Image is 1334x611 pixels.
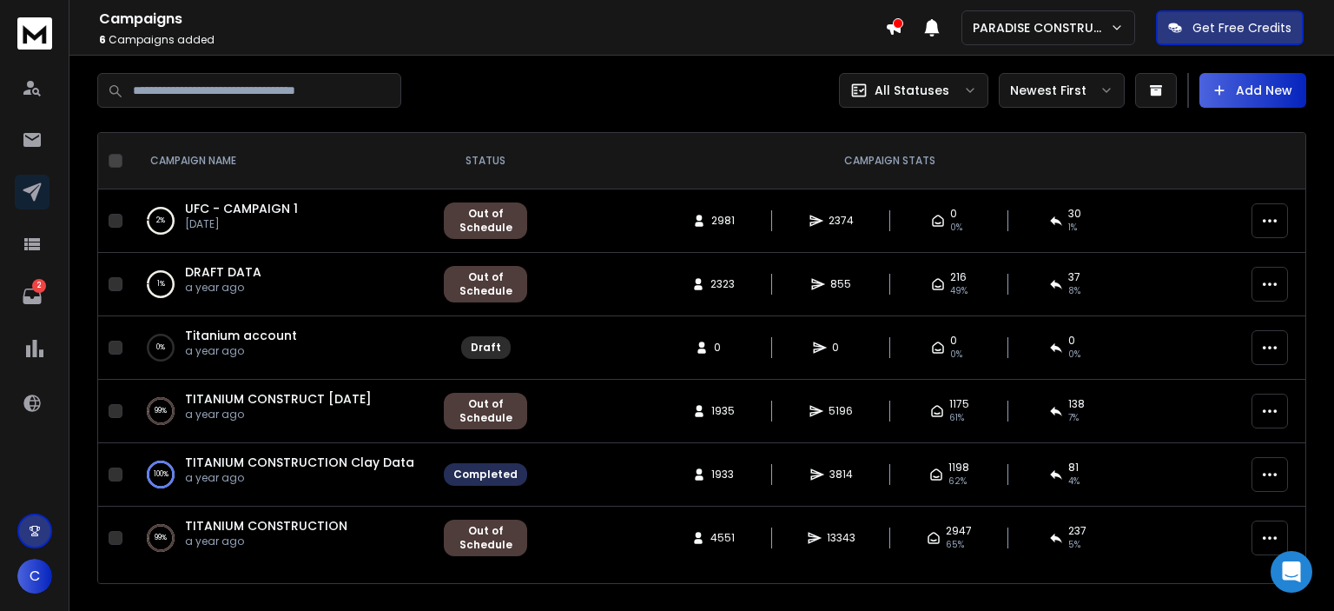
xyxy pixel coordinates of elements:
span: 13343 [827,531,855,545]
a: TITANIUM CONSTRUCTION [185,517,347,535]
span: 4551 [710,531,735,545]
span: 855 [830,277,851,291]
div: Completed [453,468,518,481]
td: 0%Titanium accounta year ago [129,316,433,380]
p: a year ago [185,281,261,295]
p: 99 % [155,529,167,547]
p: 2 % [156,212,165,229]
span: 0 [714,341,731,355]
p: PARADISE CONSTRUCTION [973,19,1110,37]
div: Draft [471,341,501,355]
img: logo [17,17,52,50]
span: 0 [950,334,957,348]
div: Out of Schedule [453,270,518,298]
p: [DATE] [185,217,298,231]
span: 37 [1068,270,1080,284]
span: 216 [950,270,967,284]
span: 0 [1068,334,1075,348]
button: C [17,559,52,594]
span: 0 [950,207,957,221]
td: 99%TITANIUM CONSTRUCTIONa year ago [129,507,433,570]
button: Get Free Credits [1156,10,1304,45]
span: 8 % [1068,284,1080,298]
a: DRAFT DATA [185,263,261,281]
p: Campaigns added [99,33,885,47]
div: Out of Schedule [453,524,518,552]
p: 99 % [155,402,167,420]
th: CAMPAIGN NAME [129,133,433,189]
span: 30 [1068,207,1081,221]
a: 2 [15,279,50,314]
p: 2 [32,279,46,293]
p: 0 % [156,339,165,356]
p: 100 % [154,466,168,483]
span: 1175 [949,397,969,411]
span: 2323 [710,277,735,291]
span: 5196 [829,404,853,418]
td: 100%TITANIUM CONSTRUCTION Clay Dataa year ago [129,443,433,507]
span: 62 % [948,475,967,488]
span: 2981 [711,214,735,228]
span: 237 [1068,524,1086,538]
button: Add New [1199,73,1306,108]
span: 1198 [948,461,969,475]
th: STATUS [433,133,538,189]
span: 138 [1068,397,1085,411]
td: 2%UFC - CAMPAIGN 1[DATE] [129,189,433,253]
span: 1935 [711,404,735,418]
p: All Statuses [875,82,949,99]
span: 3814 [829,468,853,481]
td: 1%DRAFT DATAa year ago [129,253,433,316]
span: 4 % [1068,475,1080,488]
span: 49 % [950,284,967,298]
span: 6 [99,32,106,47]
div: Out of Schedule [453,397,518,425]
div: Open Intercom Messenger [1271,551,1312,593]
h1: Campaigns [99,9,885,30]
span: 2947 [946,524,972,538]
span: 0% [950,221,962,235]
p: a year ago [185,344,297,358]
a: UFC - CAMPAIGN 1 [185,200,298,217]
span: 81 [1068,461,1079,475]
span: 2374 [829,214,854,228]
th: CAMPAIGN STATS [538,133,1241,189]
td: 99%TITANIUM CONSTRUCT [DATE]a year ago [129,380,433,443]
span: 0% [1068,348,1080,362]
a: TITANIUM CONSTRUCTION Clay Data [185,454,414,471]
a: Titanium account [185,327,297,344]
div: Out of Schedule [453,207,518,235]
span: 1933 [711,468,734,481]
span: 7 % [1068,411,1079,425]
span: 1 % [1068,221,1077,235]
span: 65 % [946,538,964,552]
p: a year ago [185,408,372,422]
p: a year ago [185,535,347,548]
span: 0 [832,341,849,355]
p: a year ago [185,471,414,485]
button: Newest First [999,73,1125,108]
p: 1 % [157,276,165,293]
span: 5 % [1068,538,1080,552]
span: 61 % [949,411,964,425]
a: TITANIUM CONSTRUCT [DATE] [185,390,372,408]
p: Get Free Credits [1192,19,1291,37]
span: 0% [950,348,962,362]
